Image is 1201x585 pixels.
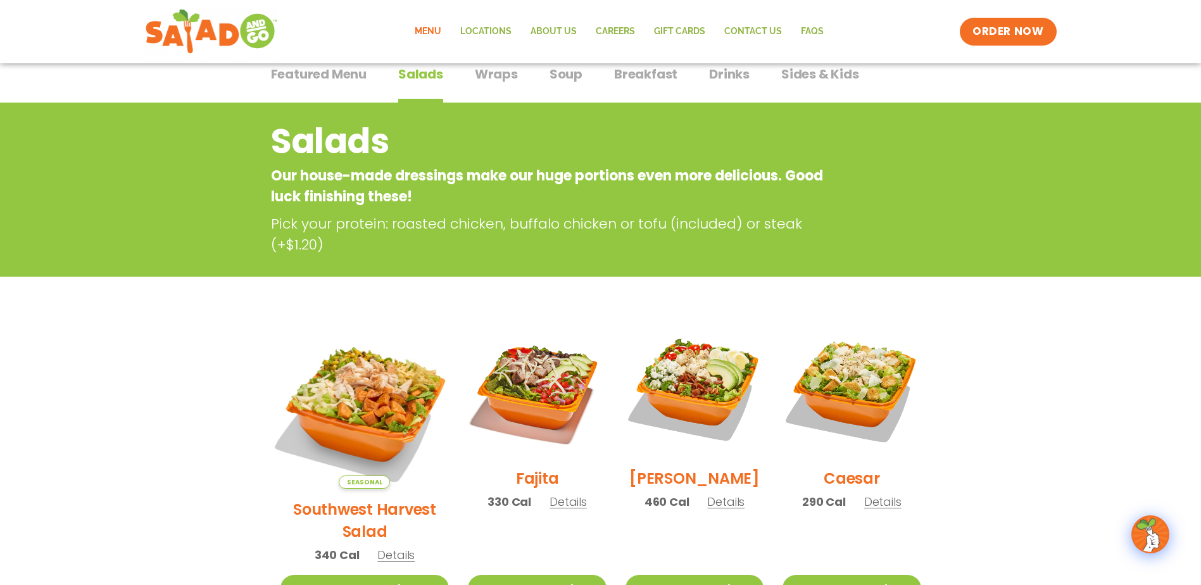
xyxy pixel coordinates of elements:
[791,17,833,46] a: FAQs
[516,467,559,489] h2: Fajita
[475,65,518,84] span: Wraps
[629,467,760,489] h2: [PERSON_NAME]
[645,17,715,46] a: GIFT CARDS
[405,17,451,46] a: Menu
[645,493,689,510] span: 460 Cal
[315,546,360,563] span: 340 Cal
[271,65,367,84] span: Featured Menu
[521,17,586,46] a: About Us
[824,467,880,489] h2: Caesar
[377,547,415,563] span: Details
[1133,517,1168,552] img: wpChatIcon
[145,6,279,57] img: new-SAG-logo-768×292
[550,65,582,84] span: Soup
[802,493,846,510] span: 290 Cal
[960,18,1056,46] a: ORDER NOW
[271,213,834,255] p: Pick your protein: roasted chicken, buffalo chicken or tofu (included) or steak (+$1.20)
[715,17,791,46] a: Contact Us
[709,65,750,84] span: Drinks
[550,494,587,510] span: Details
[339,475,390,489] span: Seasonal
[271,116,829,167] h2: Salads
[280,498,450,543] h2: Southwest Harvest Salad
[783,320,921,458] img: Product photo for Caesar Salad
[451,17,521,46] a: Locations
[468,320,606,458] img: Product photo for Fajita Salad
[972,24,1043,39] span: ORDER NOW
[265,305,463,503] img: Product photo for Southwest Harvest Salad
[271,165,829,207] p: Our house-made dressings make our huge portions even more delicious. Good luck finishing these!
[586,17,645,46] a: Careers
[398,65,443,84] span: Salads
[864,494,902,510] span: Details
[707,494,745,510] span: Details
[626,320,764,458] img: Product photo for Cobb Salad
[487,493,531,510] span: 330 Cal
[614,65,677,84] span: Breakfast
[271,60,931,103] div: Tabbed content
[781,65,859,84] span: Sides & Kids
[405,17,833,46] nav: Menu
